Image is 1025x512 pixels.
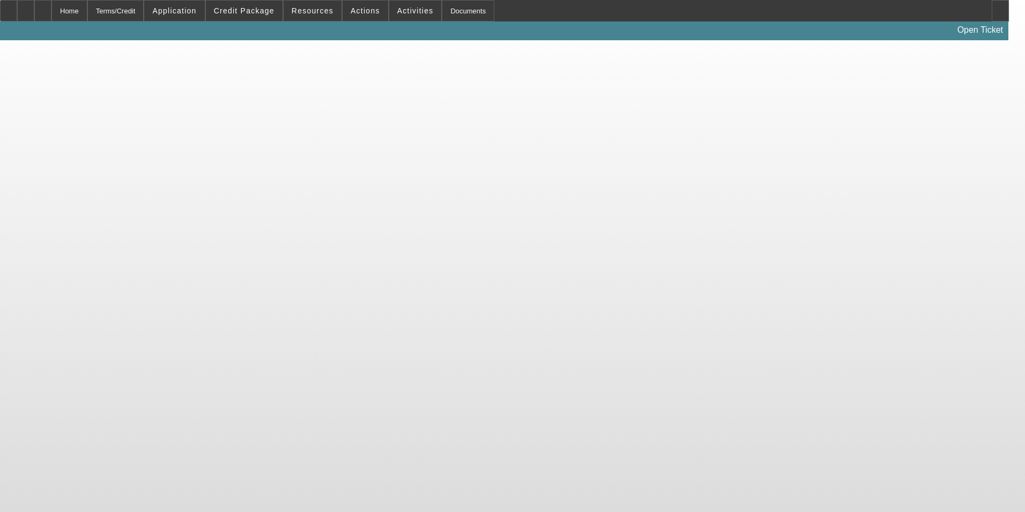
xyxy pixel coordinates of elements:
span: Activities [397,6,434,15]
button: Credit Package [206,1,283,21]
button: Resources [284,1,341,21]
a: Open Ticket [953,21,1007,39]
button: Actions [343,1,388,21]
button: Activities [389,1,442,21]
span: Application [152,6,196,15]
button: Application [144,1,204,21]
span: Resources [292,6,333,15]
span: Actions [351,6,380,15]
span: Credit Package [214,6,274,15]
